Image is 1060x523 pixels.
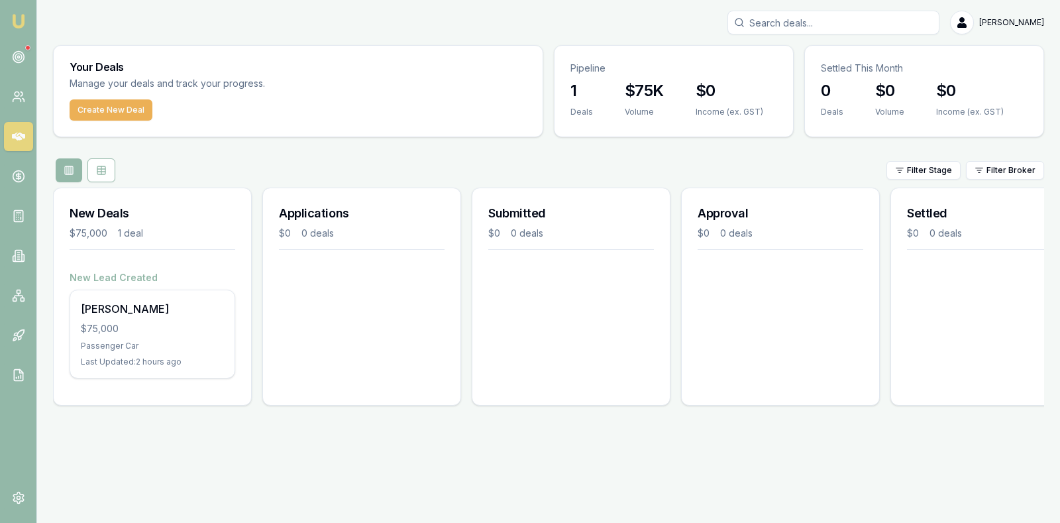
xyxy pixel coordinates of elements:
[698,204,863,223] h3: Approval
[727,11,939,34] input: Search deals
[570,107,593,117] div: Deals
[821,80,843,101] h3: 0
[696,80,763,101] h3: $0
[70,76,409,91] p: Manage your deals and track your progress.
[875,80,904,101] h3: $0
[570,62,777,75] p: Pipeline
[875,107,904,117] div: Volume
[488,204,654,223] h3: Submitted
[279,227,291,240] div: $0
[70,62,527,72] h3: Your Deals
[570,80,593,101] h3: 1
[986,165,1035,176] span: Filter Broker
[70,271,235,284] h4: New Lead Created
[70,227,107,240] div: $75,000
[70,99,152,121] button: Create New Deal
[907,165,952,176] span: Filter Stage
[720,227,753,240] div: 0 deals
[118,227,143,240] div: 1 deal
[279,204,445,223] h3: Applications
[301,227,334,240] div: 0 deals
[70,204,235,223] h3: New Deals
[81,357,224,367] div: Last Updated: 2 hours ago
[936,80,1004,101] h3: $0
[929,227,962,240] div: 0 deals
[966,161,1044,180] button: Filter Broker
[81,301,224,317] div: [PERSON_NAME]
[81,341,224,351] div: Passenger Car
[11,13,26,29] img: emu-icon-u.png
[936,107,1004,117] div: Income (ex. GST)
[821,107,843,117] div: Deals
[511,227,543,240] div: 0 deals
[488,227,500,240] div: $0
[886,161,961,180] button: Filter Stage
[625,80,664,101] h3: $75K
[696,107,763,117] div: Income (ex. GST)
[821,62,1028,75] p: Settled This Month
[979,17,1044,28] span: [PERSON_NAME]
[698,227,710,240] div: $0
[907,227,919,240] div: $0
[625,107,664,117] div: Volume
[81,322,224,335] div: $75,000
